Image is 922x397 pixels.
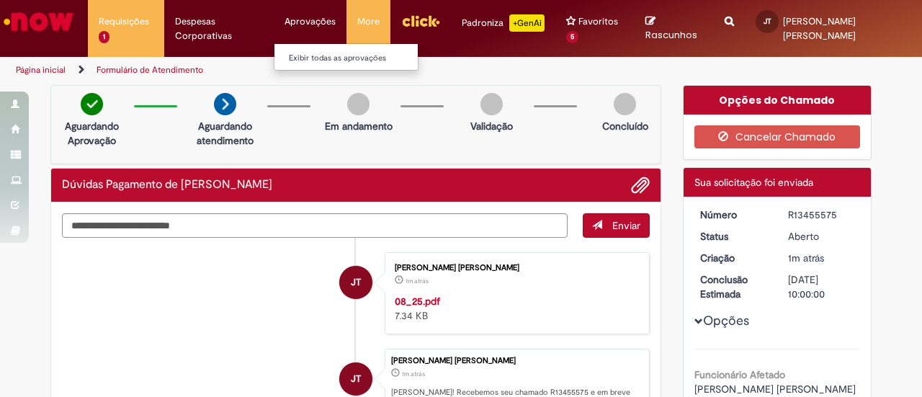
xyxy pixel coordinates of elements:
span: JT [764,17,771,26]
button: Adicionar anexos [631,176,650,195]
textarea: Digite sua mensagem aqui... [62,213,568,237]
div: Jefferson Rodrigues Leite Teixeira [339,362,372,396]
dt: Status [689,229,778,244]
time: 28/08/2025 07:59:25 [788,251,824,264]
div: Padroniza [462,14,545,32]
p: Concluído [602,119,648,133]
dt: Conclusão Estimada [689,272,778,301]
span: Requisições [99,14,149,29]
a: Formulário de Atendimento [97,64,203,76]
h2: Dúvidas Pagamento de Salário Histórico de tíquete [62,179,272,192]
span: [PERSON_NAME] [PERSON_NAME] [694,383,856,396]
dt: Número [689,208,778,222]
a: Rascunhos [645,15,703,42]
button: Cancelar Chamado [694,125,861,148]
b: Funcionário Afetado [694,368,785,381]
div: [PERSON_NAME] [PERSON_NAME] [395,264,635,272]
time: 28/08/2025 07:59:25 [402,370,425,378]
div: [DATE] 10:00:00 [788,272,855,301]
p: Validação [470,119,513,133]
div: Opções do Chamado [684,86,872,115]
img: img-circle-grey.png [614,93,636,115]
button: Enviar [583,213,650,238]
img: img-circle-grey.png [480,93,503,115]
span: 1m atrás [406,277,429,285]
span: 5 [566,31,578,43]
div: R13455575 [788,208,855,222]
span: Rascunhos [645,28,697,42]
span: 1 [99,31,109,43]
span: Favoritos [578,14,618,29]
div: 7.34 KB [395,294,635,323]
span: 1m atrás [788,251,824,264]
a: Exibir todas as aprovações [274,50,433,66]
span: More [357,14,380,29]
span: Enviar [612,219,640,232]
img: arrow-next.png [214,93,236,115]
span: [PERSON_NAME] [PERSON_NAME] [783,15,856,42]
div: [PERSON_NAME] [PERSON_NAME] [391,357,642,365]
img: click_logo_yellow_360x200.png [401,10,440,32]
dt: Criação [689,251,778,265]
div: Jefferson Rodrigues Leite Teixeira [339,266,372,299]
span: Aprovações [285,14,336,29]
ul: Aprovações [274,43,419,71]
a: 08_25.pdf [395,295,440,308]
div: Aberto [788,229,855,244]
p: Em andamento [325,119,393,133]
span: JT [351,362,361,396]
ul: Trilhas de página [11,57,604,84]
span: Sua solicitação foi enviada [694,176,813,189]
span: 1m atrás [402,370,425,378]
a: Página inicial [16,64,66,76]
p: Aguardando atendimento [190,119,260,148]
img: img-circle-grey.png [347,93,370,115]
time: 28/08/2025 07:59:19 [406,277,429,285]
p: Aguardando Aprovação [57,119,127,148]
span: Despesas Corporativas [175,14,263,43]
img: check-circle-green.png [81,93,103,115]
div: 28/08/2025 07:59:25 [788,251,855,265]
span: JT [351,265,361,300]
img: ServiceNow [1,7,76,36]
p: +GenAi [509,14,545,32]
